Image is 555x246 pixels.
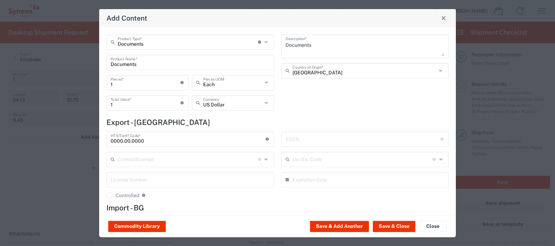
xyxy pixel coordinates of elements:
button: Save & Add Another [310,221,369,232]
h4: Add Content [106,13,147,23]
button: Close [439,13,449,23]
button: Save & Close [373,221,415,232]
label: Controlled [106,193,139,198]
button: Close [419,221,447,232]
h4: Import - BG [106,203,449,212]
button: Commodity Library [108,221,166,232]
h4: Export - [GEOGRAPHIC_DATA] [106,118,449,127]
